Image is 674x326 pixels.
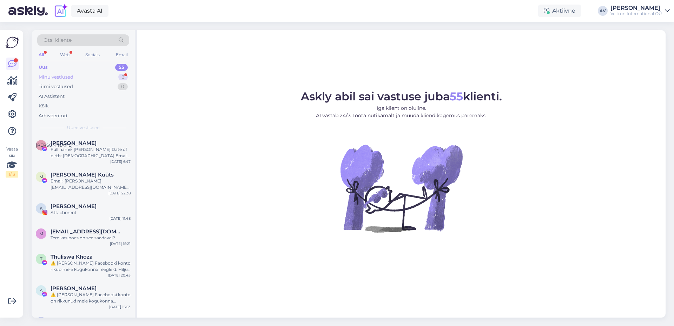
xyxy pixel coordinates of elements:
[610,5,662,11] div: [PERSON_NAME]
[118,83,128,90] div: 0
[37,50,45,59] div: All
[118,74,128,81] div: 3
[6,171,18,178] div: 1 / 3
[51,292,131,304] div: ⚠️ [PERSON_NAME] Facebooki konto on rikkunud meie kogukonna standardeid. Meie süsteem on saanud p...
[301,89,502,103] span: Askly abil sai vastuse juba klienti.
[51,203,97,209] span: Kristin Kerro
[110,216,131,221] div: [DATE] 11:48
[51,235,131,241] div: Tere kas poes on see saadaval?
[51,172,114,178] span: Merle Küüts
[51,209,131,216] div: Attachment
[6,36,19,49] img: Askly Logo
[114,50,129,59] div: Email
[108,273,131,278] div: [DATE] 20:45
[67,125,100,131] span: Uued vestlused
[39,102,49,109] div: Kõik
[51,146,131,159] div: Full name: [PERSON_NAME] Date of birth: [DEMOGRAPHIC_DATA] Email: [PERSON_NAME][EMAIL_ADDRESS][DO...
[39,231,43,236] span: m
[108,191,131,196] div: [DATE] 22:38
[450,89,463,103] b: 55
[51,317,97,323] span: Rait Kristal
[51,178,131,191] div: Email: [PERSON_NAME][EMAIL_ADDRESS][DOMAIN_NAME] Date of birth: [DEMOGRAPHIC_DATA] Full name: [PE...
[338,125,464,251] img: No Chat active
[40,206,43,211] span: K
[115,64,128,71] div: 55
[53,4,68,18] img: explore-ai
[598,6,608,16] div: AV
[538,5,581,17] div: Aktiivne
[610,5,670,16] a: [PERSON_NAME]Veltron International OÜ
[39,174,43,179] span: M
[44,36,72,44] span: Otsi kliente
[51,285,97,292] span: Abraham Fernando
[301,105,502,119] p: Iga klient on oluline. AI vastab 24/7. Tööta nutikamalt ja muuda kliendikogemus paremaks.
[36,142,73,148] span: [PERSON_NAME]
[59,50,71,59] div: Web
[39,112,67,119] div: Arhiveeritud
[51,254,93,260] span: Thuliswa Khoza
[84,50,101,59] div: Socials
[39,83,73,90] div: Tiimi vestlused
[51,140,97,146] span: Яна Гуртовая
[109,304,131,310] div: [DATE] 16:53
[39,93,65,100] div: AI Assistent
[610,11,662,16] div: Veltron International OÜ
[51,260,131,273] div: ⚠️ [PERSON_NAME] Facebooki konto rikub meie kogukonna reegleid. Hiljuti on meie süsteem saanud ka...
[6,146,18,178] div: Vaata siia
[39,74,73,81] div: Minu vestlused
[110,159,131,164] div: [DATE] 6:47
[40,256,42,261] span: T
[39,64,48,71] div: Uus
[110,241,131,246] div: [DATE] 15:21
[40,288,43,293] span: A
[71,5,108,17] a: Avasta AI
[51,228,124,235] span: m.nommilo@gmail.com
